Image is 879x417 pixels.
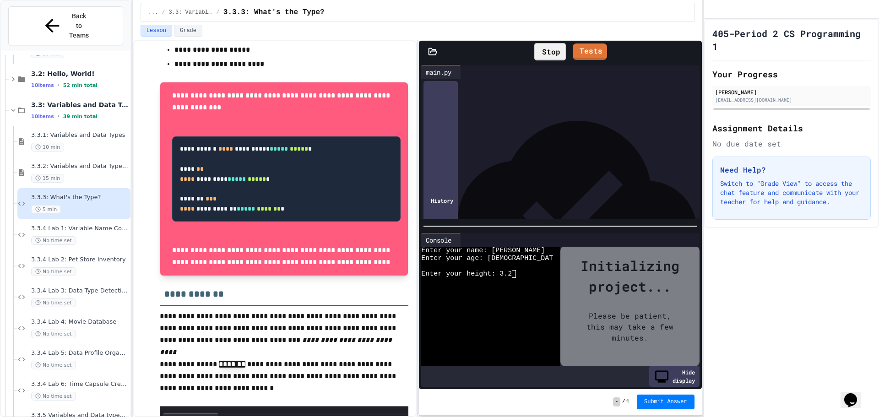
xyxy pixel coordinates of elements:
span: - [613,397,620,406]
span: 5 min [31,205,61,214]
span: Submit Answer [644,398,687,406]
button: Back to Teams [8,6,123,45]
a: Tests [573,43,607,60]
div: [EMAIL_ADDRESS][DOMAIN_NAME] [715,97,868,103]
span: No time set [31,267,76,276]
div: Console [421,235,456,245]
div: Initializing project... [570,255,690,297]
div: main.py [421,65,461,79]
span: No time set [31,330,76,338]
span: 39 min total [63,114,98,119]
span: 3.3: Variables and Data Types [169,9,213,16]
span: 3.3.4 Lab 6: Time Capsule Creator [31,380,129,388]
span: 3.3.3: What's the Type? [223,7,325,18]
h2: Assignment Details [712,122,871,135]
span: • [58,113,60,120]
span: 15 min [31,174,64,183]
span: 3.3.2: Variables and Data Types - Review [31,162,129,170]
h2: Your Progress [712,68,871,81]
h3: Need Help? [720,164,863,175]
div: Console [421,233,461,247]
span: Enter your age: [DEMOGRAPHIC_DATA] [421,255,561,262]
div: Stop [534,43,566,60]
button: Submit Answer [637,395,695,409]
div: Please be patient, this may take a few minutes. [570,297,690,357]
div: History [423,81,458,320]
span: 3.3.4 Lab 2: Pet Store Inventory [31,256,129,264]
span: / [217,9,220,16]
span: 3.3.4 Lab 3: Data Type Detective [31,287,129,295]
div: main.py [421,67,456,77]
span: 10 min [31,143,64,152]
span: 3.3.4 Lab 1: Variable Name Corrector [31,225,129,233]
span: 3.3.4 Lab 4: Movie Database [31,318,129,326]
span: 10 items [31,114,54,119]
span: No time set [31,236,76,245]
iframe: chat widget [841,380,870,408]
span: / [162,9,165,16]
span: Enter your height: 3.2 [421,270,512,278]
span: Back to Teams [68,11,90,40]
span: ... [148,9,158,16]
span: 3.3.3: What's the Type? [31,194,129,201]
span: 3.3.4 Lab 5: Data Profile Organizer [31,349,129,357]
span: No time set [31,298,76,307]
div: No due date set [712,138,871,149]
span: No time set [31,361,76,369]
button: Lesson [141,25,172,37]
p: Switch to "Grade View" to access the chat feature and communicate with your teacher for help and ... [720,179,863,206]
div: [PERSON_NAME] [715,88,868,96]
span: 10 items [31,82,54,88]
button: Grade [174,25,202,37]
div: Hide display [649,366,700,387]
h1: 405-Period 2 CS Programming 1 [712,27,871,53]
span: 3.3: Variables and Data Types [31,101,129,109]
span: 52 min total [63,82,98,88]
span: 1 [626,398,629,406]
span: / [622,398,625,406]
span: 3.3.1: Variables and Data Types [31,131,129,139]
span: Enter your name: [PERSON_NAME] [421,247,545,255]
span: 3.2: Hello, World! [31,70,129,78]
span: No time set [31,392,76,401]
span: • [58,81,60,89]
